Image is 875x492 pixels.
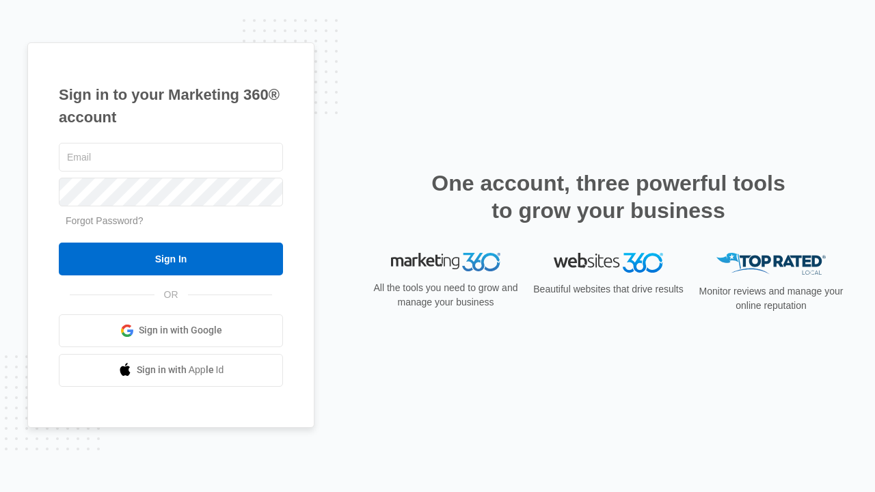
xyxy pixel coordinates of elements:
[59,243,283,275] input: Sign In
[59,354,283,387] a: Sign in with Apple Id
[59,314,283,347] a: Sign in with Google
[59,143,283,172] input: Email
[59,83,283,128] h1: Sign in to your Marketing 360® account
[66,215,144,226] a: Forgot Password?
[154,288,188,302] span: OR
[391,253,500,272] img: Marketing 360
[532,282,685,297] p: Beautiful websites that drive results
[139,323,222,338] span: Sign in with Google
[369,281,522,310] p: All the tools you need to grow and manage your business
[554,253,663,273] img: Websites 360
[716,253,826,275] img: Top Rated Local
[427,169,790,224] h2: One account, three powerful tools to grow your business
[137,363,224,377] span: Sign in with Apple Id
[695,284,848,313] p: Monitor reviews and manage your online reputation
